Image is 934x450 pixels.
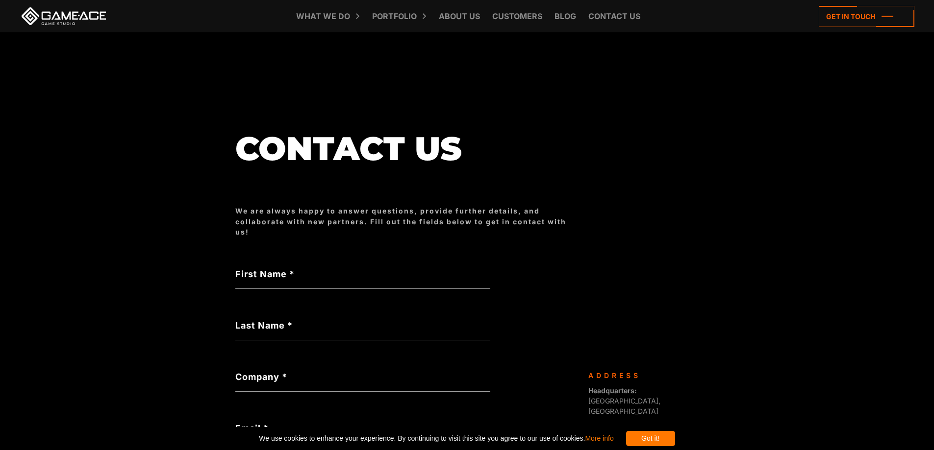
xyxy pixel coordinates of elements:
h1: Contact us [235,131,579,166]
strong: Headquarters: [588,386,637,395]
a: Get in touch [819,6,914,27]
div: Address [588,370,691,380]
label: Last Name * [235,319,490,332]
label: Email * [235,422,490,435]
a: More info [585,434,613,442]
label: Company * [235,370,490,383]
div: Got it! [626,431,675,446]
span: [GEOGRAPHIC_DATA], [GEOGRAPHIC_DATA] [588,386,660,415]
span: We use cookies to enhance your experience. By continuing to visit this site you agree to our use ... [259,431,613,446]
div: We are always happy to answer questions, provide further details, and collaborate with new partne... [235,206,579,237]
label: First Name * [235,267,490,281]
